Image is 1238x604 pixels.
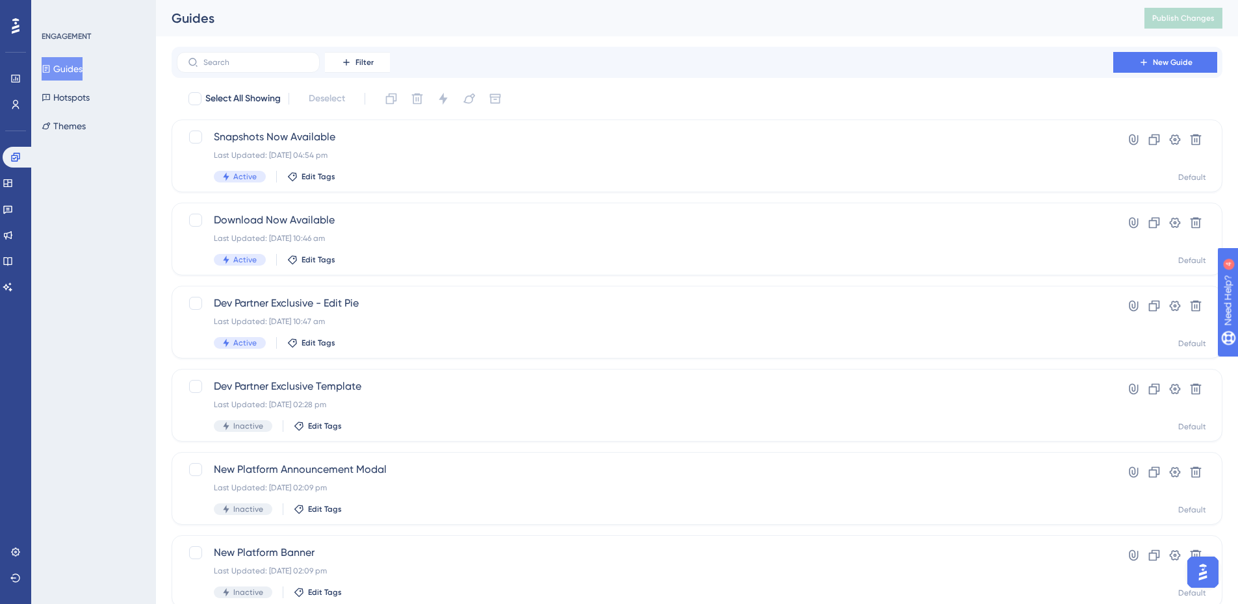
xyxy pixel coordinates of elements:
[1178,338,1206,349] div: Default
[233,338,257,348] span: Active
[205,91,281,107] span: Select All Showing
[31,3,81,19] span: Need Help?
[325,52,390,73] button: Filter
[287,338,335,348] button: Edit Tags
[214,462,1076,477] span: New Platform Announcement Modal
[214,296,1076,311] span: Dev Partner Exclusive - Edit Pie
[309,91,345,107] span: Deselect
[214,129,1076,145] span: Snapshots Now Available
[287,255,335,265] button: Edit Tags
[214,545,1076,560] span: New Platform Banner
[172,9,1112,27] div: Guides
[214,316,1076,327] div: Last Updated: [DATE] 10:47 am
[214,566,1076,576] div: Last Updated: [DATE] 02:09 pm
[214,233,1076,244] div: Last Updated: [DATE] 10:46 am
[214,212,1076,228] span: Download Now Available
[355,57,374,68] span: Filter
[1178,505,1206,515] div: Default
[1144,8,1222,29] button: Publish Changes
[203,58,309,67] input: Search
[42,57,83,81] button: Guides
[1152,13,1215,23] span: Publish Changes
[1113,52,1217,73] button: New Guide
[90,6,94,17] div: 4
[297,87,357,110] button: Deselect
[214,399,1076,410] div: Last Updated: [DATE] 02:28 pm
[294,421,342,431] button: Edit Tags
[214,379,1076,394] span: Dev Partner Exclusive Template
[302,171,335,182] span: Edit Tags
[1178,588,1206,598] div: Default
[308,421,342,431] span: Edit Tags
[233,255,257,265] span: Active
[294,504,342,514] button: Edit Tags
[287,171,335,182] button: Edit Tags
[308,587,342,598] span: Edit Tags
[233,421,263,431] span: Inactive
[294,587,342,598] button: Edit Tags
[1178,422,1206,432] div: Default
[1178,172,1206,182] div: Default
[214,483,1076,493] div: Last Updated: [DATE] 02:09 pm
[308,504,342,514] span: Edit Tags
[1183,553,1222,592] iframe: UserGuiding AI Assistant Launcher
[42,31,91,42] div: ENGAGEMENT
[302,338,335,348] span: Edit Tags
[233,504,263,514] span: Inactive
[42,114,86,138] button: Themes
[233,171,257,182] span: Active
[214,150,1076,160] div: Last Updated: [DATE] 04:54 pm
[302,255,335,265] span: Edit Tags
[1178,255,1206,266] div: Default
[233,587,263,598] span: Inactive
[42,86,90,109] button: Hotspots
[1153,57,1193,68] span: New Guide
